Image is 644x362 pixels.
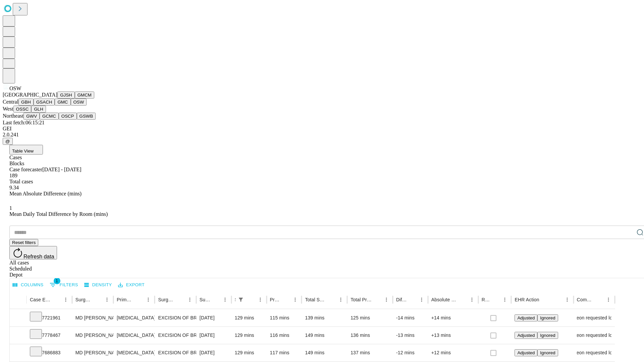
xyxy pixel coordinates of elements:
[604,295,613,304] button: Menu
[566,309,622,326] span: Surgeon requested longer
[144,295,153,304] button: Menu
[305,327,344,344] div: 149 mins
[351,344,389,361] div: 137 mins
[396,309,425,326] div: -14 mins
[500,295,509,304] button: Menu
[270,327,299,344] div: 116 mins
[540,295,549,304] button: Sort
[566,327,622,344] span: Surgeon requested longer
[9,185,19,190] span: 9.34
[458,295,467,304] button: Sort
[200,309,228,326] div: [DATE]
[515,297,539,302] div: EHR Action
[396,344,425,361] div: -12 mins
[236,295,246,304] div: 1 active filter
[235,327,263,344] div: 129 mins
[577,297,594,302] div: Comments
[77,113,96,120] button: GSWB
[200,327,228,344] div: [DATE]
[9,145,43,155] button: Table View
[9,85,21,91] span: OSW
[305,344,344,361] div: 149 mins
[30,344,69,361] div: 7686883
[3,92,57,98] span: [GEOGRAPHIC_DATA]
[467,295,477,304] button: Menu
[540,333,555,338] span: Ignored
[9,173,17,178] span: 189
[396,297,407,302] div: Difference
[246,295,256,304] button: Sort
[396,327,425,344] div: -13 mins
[327,295,336,304] button: Sort
[71,99,87,106] button: OSW
[594,295,604,304] button: Sort
[102,295,112,304] button: Menu
[30,297,51,302] div: Case Epic Id
[537,314,558,321] button: Ignored
[577,309,611,326] div: Surgeon requested longer
[3,106,13,112] span: West
[3,138,13,145] button: @
[9,239,38,246] button: Reset filters
[382,295,391,304] button: Menu
[34,99,55,106] button: GSACH
[23,113,40,120] button: GWV
[61,295,70,304] button: Menu
[235,309,263,326] div: 129 mins
[9,167,42,172] span: Case forecaster
[117,297,133,302] div: Primary Service
[431,297,457,302] div: Absolute Difference
[517,315,535,320] span: Adjusted
[211,295,220,304] button: Sort
[12,240,36,245] span: Reset filters
[75,309,110,326] div: MD [PERSON_NAME] A Md
[13,312,23,324] button: Expand
[220,295,230,304] button: Menu
[336,295,345,304] button: Menu
[18,99,34,106] button: GBH
[577,327,611,344] div: Surgeon requested longer
[515,349,537,356] button: Adjusted
[158,309,193,326] div: EXCISION OF BREAST LESION RADIOLOGICAL MARKER
[351,327,389,344] div: 136 mins
[117,309,151,326] div: [MEDICAL_DATA]
[9,191,82,196] span: Mean Absolute Difference (mins)
[75,92,94,99] button: GMCM
[290,295,300,304] button: Menu
[515,332,537,339] button: Adjusted
[9,179,33,184] span: Total cases
[417,295,426,304] button: Menu
[200,344,228,361] div: [DATE]
[5,139,10,144] span: @
[9,211,108,217] span: Mean Daily Total Difference by Room (mins)
[75,327,110,344] div: MD [PERSON_NAME] A Md
[351,309,389,326] div: 125 mins
[351,297,372,302] div: Total Predicted Duration
[515,314,537,321] button: Adjusted
[256,295,265,304] button: Menu
[13,106,32,113] button: OSSC
[3,132,641,138] div: 2.0.241
[3,126,641,132] div: GEI
[3,113,23,119] span: Northeast
[3,120,45,125] span: Last fetch: 06:15:21
[577,344,611,361] div: Surgeon requested longer
[305,309,344,326] div: 139 mins
[158,297,175,302] div: Surgery Name
[517,350,535,355] span: Adjusted
[562,295,572,304] button: Menu
[30,309,69,326] div: 7721961
[431,327,475,344] div: +13 mins
[408,295,417,304] button: Sort
[537,332,558,339] button: Ignored
[431,344,475,361] div: +12 mins
[117,344,151,361] div: [MEDICAL_DATA]
[3,99,18,105] span: Central
[42,167,81,172] span: [DATE] - [DATE]
[270,297,281,302] div: Predicted In Room Duration
[134,295,144,304] button: Sort
[55,99,70,106] button: GMC
[372,295,382,304] button: Sort
[117,327,151,344] div: [MEDICAL_DATA]
[200,297,210,302] div: Surgery Date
